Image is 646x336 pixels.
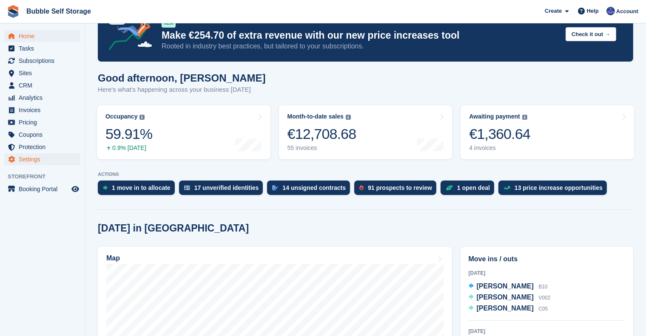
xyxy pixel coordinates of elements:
img: icon-info-grey-7440780725fd019a000dd9b08b2336e03edf1995a4989e88bcd33f0948082b44.svg [522,115,527,120]
span: Create [545,7,562,15]
span: V002 [538,295,550,301]
div: 59.91% [105,125,152,143]
a: 1 move in to allocate [98,181,179,199]
div: Occupancy [105,113,137,120]
a: menu [4,153,80,165]
button: Check it out → [566,27,616,41]
span: Pricing [19,116,70,128]
img: price_increase_opportunities-93ffe204e8149a01c8c9dc8f82e8f89637d9d84a8eef4429ea346261dce0b2c0.svg [504,186,510,190]
img: verify_identity-adf6edd0f0f0b5bbfe63781bf79b02c33cf7c696d77639b501bdc392416b5a36.svg [184,185,190,190]
span: Tasks [19,42,70,54]
a: 17 unverified identities [179,181,268,199]
div: €1,360.64 [469,125,530,143]
img: deal-1b604bf984904fb50ccaf53a9ad4b4a5d6e5aea283cecdc64d6e3604feb123c2.svg [446,185,453,191]
span: B10 [538,284,547,290]
span: Help [587,7,599,15]
span: Coupons [19,129,70,141]
a: Awaiting payment €1,360.64 4 invoices [461,105,634,159]
div: 14 unsigned contracts [282,184,346,191]
h2: Move ins / outs [469,254,625,264]
a: Bubble Self Storage [23,4,94,18]
span: [PERSON_NAME] [477,282,534,290]
span: Sites [19,67,70,79]
div: 91 prospects to review [368,184,432,191]
div: 55 invoices [287,144,356,152]
a: menu [4,55,80,67]
a: Occupancy 59.91% 0.9% [DATE] [97,105,270,159]
a: menu [4,129,80,141]
img: stora-icon-8386f47178a22dfd0bd8f6a31ec36ba5ce8667c1dd55bd0f319d3a0aa187defe.svg [7,5,20,18]
a: menu [4,79,80,91]
div: 13 price increase opportunities [515,184,603,191]
div: [DATE] [469,269,625,277]
div: 1 open deal [457,184,490,191]
a: [PERSON_NAME] V002 [469,292,551,303]
img: icon-info-grey-7440780725fd019a000dd9b08b2336e03edf1995a4989e88bcd33f0948082b44.svg [139,115,145,120]
div: [DATE] [469,328,625,335]
span: Storefront [8,172,85,181]
a: menu [4,183,80,195]
a: [PERSON_NAME] B10 [469,281,548,292]
img: prospect-51fa495bee0391a8d652442698ab0144808aea92771e9ea1ae160a38d050c398.svg [359,185,364,190]
div: 4 invoices [469,144,530,152]
h2: [DATE] in [GEOGRAPHIC_DATA] [98,223,249,234]
p: Here's what's happening across your business [DATE] [98,85,266,95]
a: Month-to-date sales €12,708.68 55 invoices [279,105,452,159]
a: 14 unsigned contracts [267,181,354,199]
h1: Good afternoon, [PERSON_NAME] [98,72,266,84]
div: 0.9% [DATE] [105,144,152,152]
span: [PERSON_NAME] [477,294,534,301]
img: Stuart Jackson [606,7,615,15]
span: CRM [19,79,70,91]
p: ACTIONS [98,172,633,177]
span: Subscriptions [19,55,70,67]
span: Home [19,30,70,42]
div: NEW [162,19,176,28]
span: Analytics [19,92,70,104]
img: contract_signature_icon-13c848040528278c33f63329250d36e43548de30e8caae1d1a13099fd9432cc5.svg [272,185,278,190]
span: Protection [19,141,70,153]
span: Account [616,7,638,16]
div: 1 move in to allocate [112,184,171,191]
div: Awaiting payment [469,113,520,120]
a: 13 price increase opportunities [498,181,611,199]
a: menu [4,42,80,54]
a: menu [4,116,80,128]
a: menu [4,67,80,79]
div: 17 unverified identities [194,184,259,191]
h2: Map [106,254,120,262]
span: Booking Portal [19,183,70,195]
a: [PERSON_NAME] C05 [469,303,548,314]
p: Rooted in industry best practices, but tailored to your subscriptions. [162,42,559,51]
img: icon-info-grey-7440780725fd019a000dd9b08b2336e03edf1995a4989e88bcd33f0948082b44.svg [346,115,351,120]
div: €12,708.68 [287,125,356,143]
span: C05 [538,306,548,312]
img: price-adjustments-announcement-icon-8257ccfd72463d97f412b2fc003d46551f7dbcb40ab6d574587a9cd5c0d94... [102,5,161,53]
span: Settings [19,153,70,165]
div: Month-to-date sales [287,113,344,120]
a: menu [4,30,80,42]
a: Preview store [70,184,80,194]
span: Invoices [19,104,70,116]
a: 1 open deal [441,181,498,199]
p: Make €254.70 of extra revenue with our new price increases tool [162,29,559,42]
a: 91 prospects to review [354,181,441,199]
a: menu [4,104,80,116]
a: menu [4,141,80,153]
a: menu [4,92,80,104]
img: move_ins_to_allocate_icon-fdf77a2bb77ea45bf5b3d319d69a93e2d87916cf1d5bf7949dd705db3b84f3ca.svg [103,185,108,190]
span: [PERSON_NAME] [477,305,534,312]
